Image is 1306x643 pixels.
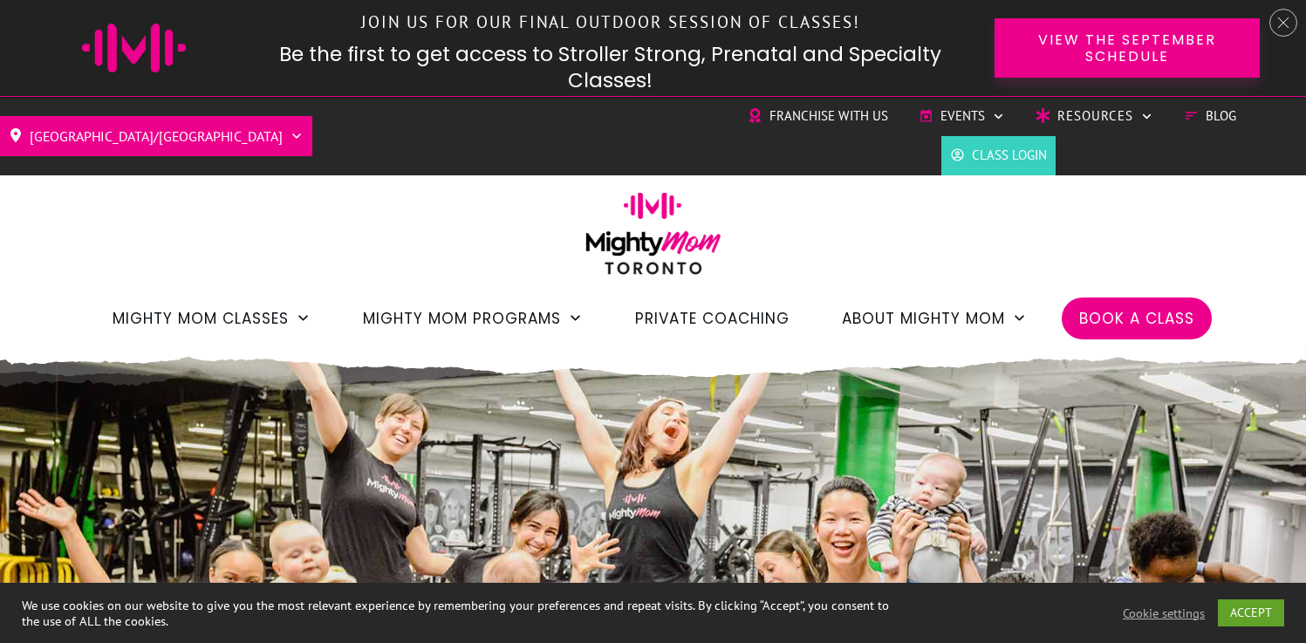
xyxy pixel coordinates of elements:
img: mighty-mom-ico [82,24,186,72]
p: Join us for our final outdoor session of classes! [245,3,976,41]
a: Franchise with Us [748,103,888,129]
a: Cookie settings [1123,605,1205,621]
div: We use cookies on our website to give you the most relevant experience by remembering your prefer... [22,598,906,629]
h2: Be the first to get access to Stroller Strong, Prenatal and Specialty Classes! [244,42,977,94]
span: Class Login [972,142,1047,168]
span: Resources [1057,103,1133,129]
a: Events [919,103,1005,129]
a: View the September Schedule [995,18,1261,78]
a: ACCEPT [1218,599,1284,626]
a: Resources [1036,103,1153,129]
a: About Mighty Mom [842,304,1027,333]
a: Private Coaching [635,304,790,333]
a: Mighty Mom Programs [363,304,583,333]
span: Franchise with Us [769,103,888,129]
span: About Mighty Mom [842,304,1005,333]
a: Mighty Mom Classes [113,304,311,333]
span: Mighty Mom Programs [363,304,561,333]
span: View the September Schedule [1025,31,1230,65]
a: Blog [1184,103,1236,129]
a: Book a Class [1079,304,1194,333]
span: [GEOGRAPHIC_DATA]/[GEOGRAPHIC_DATA] [30,122,283,150]
span: Events [940,103,985,129]
img: mightymom-logo-toronto [577,192,730,287]
a: Class Login [950,142,1047,168]
a: [GEOGRAPHIC_DATA]/[GEOGRAPHIC_DATA] [9,122,304,150]
span: Blog [1206,103,1236,129]
span: Mighty Mom Classes [113,304,289,333]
